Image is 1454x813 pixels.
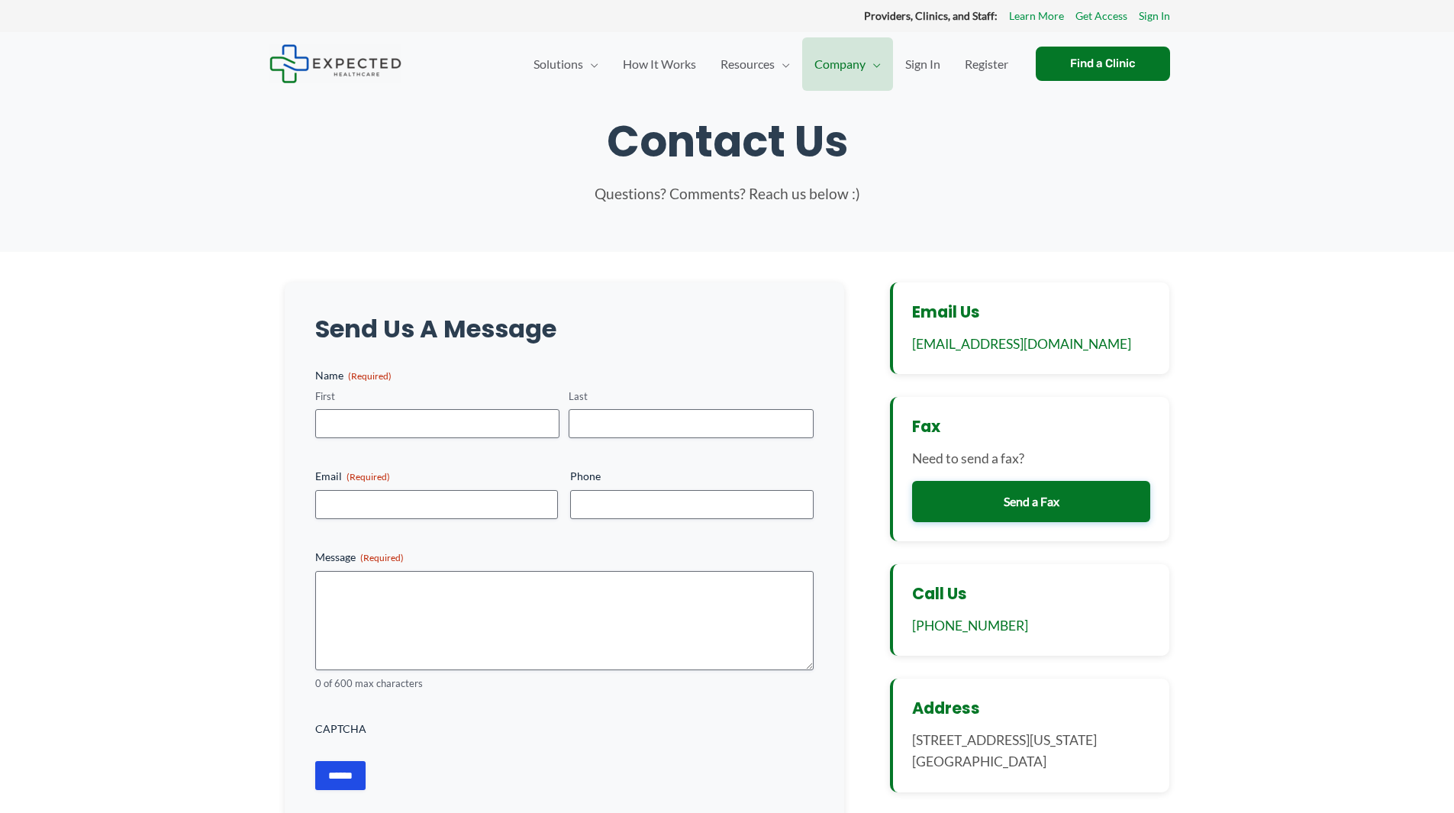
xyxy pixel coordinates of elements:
h3: Fax [912,416,1151,437]
h3: Address [912,698,1151,718]
span: Menu Toggle [866,37,881,91]
strong: Providers, Clinics, and Staff: [864,9,998,22]
span: Menu Toggle [583,37,598,91]
span: Company [814,37,866,91]
a: CompanyMenu Toggle [802,37,893,91]
label: CAPTCHA [315,721,814,737]
h1: Contact Us [285,116,1170,167]
a: Get Access [1075,6,1127,26]
h2: Send Us A Message [315,313,814,345]
a: ResourcesMenu Toggle [708,37,802,91]
a: Find a Clinic [1036,47,1170,81]
label: Email [315,469,559,484]
label: Last [569,389,814,404]
a: Learn More [1009,6,1064,26]
span: How It Works [623,37,696,91]
p: Need to send a fax? [912,448,1151,469]
img: Expected Healthcare Logo - side, dark font, small [269,44,401,83]
p: [STREET_ADDRESS][US_STATE] [GEOGRAPHIC_DATA] [912,730,1151,773]
div: 0 of 600 max characters [315,676,814,691]
a: How It Works [611,37,708,91]
span: (Required) [348,370,392,382]
nav: Primary Site Navigation [521,37,1020,91]
legend: Name [315,368,392,383]
label: Phone [570,469,814,484]
a: [EMAIL_ADDRESS][DOMAIN_NAME] [912,336,1131,352]
span: Sign In [905,37,940,91]
a: Send a Fax [912,481,1151,522]
a: Sign In [1139,6,1170,26]
h3: Call Us [912,583,1151,604]
a: Register [953,37,1020,91]
span: Menu Toggle [775,37,790,91]
label: Message [315,550,814,565]
span: (Required) [347,471,390,482]
span: Register [965,37,1008,91]
span: Resources [721,37,775,91]
h3: Email Us [912,302,1151,322]
a: Sign In [893,37,953,91]
p: Questions? Comments? Reach us below :) [498,182,956,206]
a: SolutionsMenu Toggle [521,37,611,91]
span: (Required) [360,552,404,563]
span: Solutions [534,37,583,91]
label: First [315,389,560,404]
a: [PHONE_NUMBER] [912,618,1028,634]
